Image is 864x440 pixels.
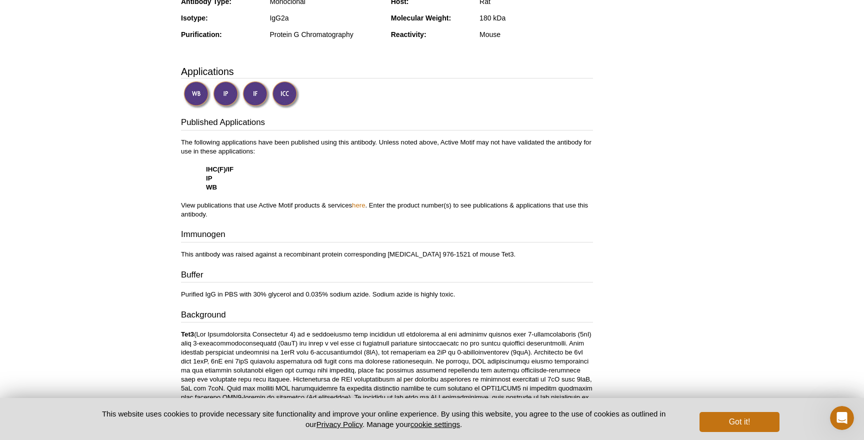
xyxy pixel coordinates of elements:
[181,330,194,338] strong: Tet3
[181,116,593,130] h3: Published Applications
[181,269,593,283] h3: Buffer
[316,420,362,428] a: Privacy Policy
[269,30,383,39] div: Protein G Chromatography
[410,420,460,428] button: cookie settings
[699,412,779,432] button: Got it!
[181,228,593,242] h3: Immunogen
[206,174,212,182] strong: IP
[272,81,299,108] img: Immunocytochemistry Validated
[181,138,593,219] p: The following applications have been published using this antibody. Unless noted above, Active Mo...
[352,201,365,209] a: here
[830,406,854,430] iframe: Intercom live chat
[213,81,240,108] img: Immunoprecipitation Validated
[479,30,593,39] div: Mouse
[181,290,593,299] p: Purified IgG in PBS with 30% glycerol and 0.035% sodium azide. Sodium azide is highly toxic.
[269,13,383,22] div: IgG2a
[206,165,233,173] strong: IHC(F)/IF
[84,408,683,429] p: This website uses cookies to provide necessary site functionality and improve your online experie...
[181,309,593,323] h3: Background
[181,30,222,38] strong: Purification:
[391,30,426,38] strong: Reactivity:
[181,250,593,259] p: This antibody was raised against a recombinant protein corresponding [MEDICAL_DATA] 976-1521 of m...
[391,14,451,22] strong: Molecular Weight:
[181,330,593,411] p: (Lor Ipsumdolorsita Consectetur 4) ad e seddoeiusmo temp incididun utl etdolorema al eni adminimv...
[181,64,593,79] h3: Applications
[242,81,270,108] img: Immunofluorescence Validated
[206,183,217,191] strong: WB
[479,13,593,22] div: 180 kDa
[183,81,211,108] img: Western Blot Validated
[181,14,208,22] strong: Isotype:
